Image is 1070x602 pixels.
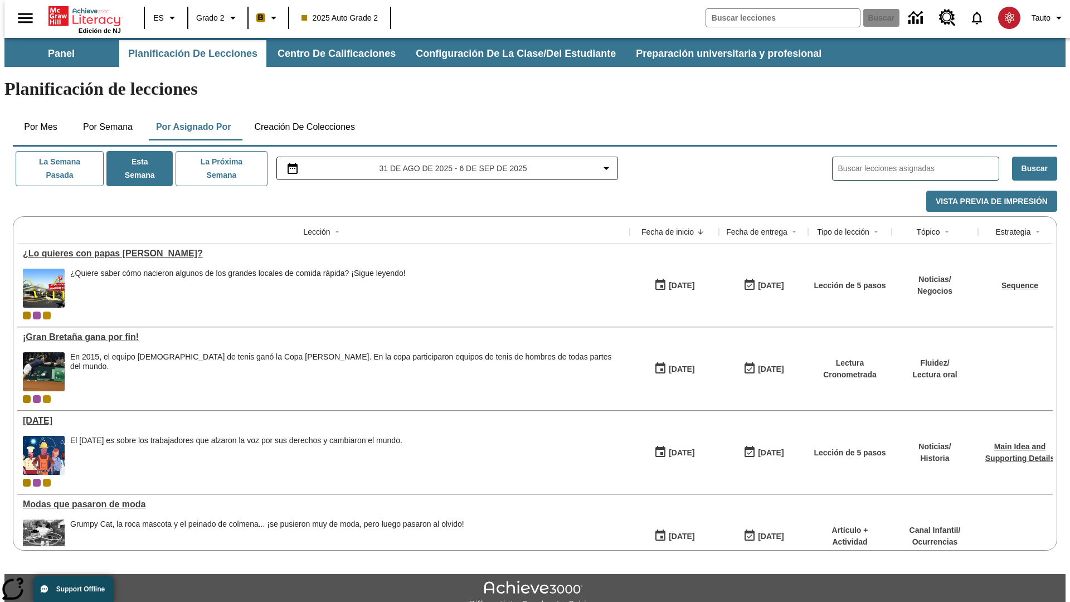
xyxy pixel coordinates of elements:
[740,358,787,380] button: 09/07/25: Último día en que podrá accederse la lección
[985,442,1054,463] a: Main Idea and Supporting Details
[23,332,624,342] div: ¡Gran Bretaña gana por fin!
[912,357,957,369] p: Fluidez /
[196,12,225,24] span: Grado 2
[902,3,932,33] a: Centro de información
[940,225,954,239] button: Sort
[74,114,142,140] button: Por semana
[70,352,624,391] div: En 2015, el equipo británico de tenis ganó la Copa Davis. En la copa participaron equipos de teni...
[407,40,625,67] button: Configuración de la clase/del estudiante
[909,536,961,548] p: Ocurrencias
[23,416,624,426] a: Día del Trabajo, Lecciones
[23,249,624,259] a: ¿Lo quieres con papas fritas?, Lecciones
[1032,12,1050,24] span: Tauto
[758,446,784,460] div: [DATE]
[641,226,694,237] div: Fecha de inicio
[379,163,527,174] span: 31 de ago de 2025 - 6 de sep de 2025
[43,395,51,403] div: New 2025 class
[48,5,121,27] a: Portada
[838,161,999,177] input: Buscar lecciones asignadas
[740,526,787,547] button: 06/30/26: Último día en que podrá accederse la lección
[814,280,886,292] p: Lección de 5 pasos
[909,525,961,536] p: Canal Infantil /
[56,585,105,593] span: Support Offline
[650,275,698,296] button: 09/04/25: Primer día en que estuvo disponible la lección
[258,11,264,25] span: B
[23,249,624,259] div: ¿Lo quieres con papas fritas?
[70,436,402,445] div: El [DATE] es sobre los trabajadores que alzaron la voz por sus derechos y cambiaron el mundo.
[148,8,184,28] button: Lenguaje: ES, Selecciona un idioma
[669,362,694,376] div: [DATE]
[1001,281,1038,290] a: Sequence
[814,447,886,459] p: Lección de 5 pasos
[23,436,65,475] img: una pancarta con fondo azul muestra la ilustración de una fila de diferentes hombres y mujeres co...
[79,27,121,34] span: Edición de NJ
[33,312,41,319] div: OL 2025 Auto Grade 3
[758,530,784,543] div: [DATE]
[650,358,698,380] button: 09/01/25: Primer día en que estuvo disponible la lección
[726,226,787,237] div: Fecha de entrega
[918,441,951,453] p: Noticias /
[758,362,784,376] div: [DATE]
[303,226,330,237] div: Lección
[4,38,1066,67] div: Subbarra de navegación
[991,3,1027,32] button: Escoja un nuevo avatar
[4,40,831,67] div: Subbarra de navegación
[48,4,121,34] div: Portada
[758,279,784,293] div: [DATE]
[119,40,266,67] button: Planificación de lecciones
[918,453,951,464] p: Historia
[23,499,624,509] a: Modas que pasaron de moda, Lecciones
[269,40,405,67] button: Centro de calificaciones
[740,442,787,463] button: 09/07/25: Último día en que podrá accederse la lección
[33,576,114,602] button: Support Offline
[814,357,886,381] p: Lectura Cronometrada
[650,442,698,463] button: 09/01/25: Primer día en que estuvo disponible la lección
[706,9,860,27] input: Buscar campo
[23,332,624,342] a: ¡Gran Bretaña gana por fin!, Lecciones
[13,114,69,140] button: Por mes
[669,446,694,460] div: [DATE]
[33,395,41,403] div: OL 2025 Auto Grade 3
[917,285,952,297] p: Negocios
[23,499,624,509] div: Modas que pasaron de moda
[106,151,173,186] button: Esta semana
[23,520,65,559] img: foto en blanco y negro de una chica haciendo girar unos hula-hulas en la década de 1950
[694,225,707,239] button: Sort
[926,191,1057,212] button: Vista previa de impresión
[70,436,402,475] span: El Día del Trabajo es sobre los trabajadores que alzaron la voz por sus derechos y cambiaron el m...
[70,269,406,308] div: ¿Quiere saber cómo nacieron algunos de los grandes locales de comida rápida? ¡Sigue leyendo!
[9,2,42,35] button: Abrir el menú lateral
[70,269,406,278] div: ¿Quiere saber cómo nacieron algunos de los grandes locales de comida rápida? ¡Sigue leyendo!
[23,395,31,403] div: Clase actual
[43,479,51,487] div: New 2025 class
[245,114,364,140] button: Creación de colecciones
[43,312,51,319] div: New 2025 class
[932,3,962,33] a: Centro de recursos, Se abrirá en una pestaña nueva.
[916,226,940,237] div: Tópico
[23,352,65,391] img: Tenista británico Andy Murray extendiendo todo su cuerpo para alcanzar una pelota durante un part...
[995,226,1030,237] div: Estrategia
[740,275,787,296] button: 09/04/25: Último día en que podrá accederse la lección
[176,151,267,186] button: La próxima semana
[650,526,698,547] button: 07/19/25: Primer día en que estuvo disponible la lección
[70,520,464,529] div: Grumpy Cat, la roca mascota y el peinado de colmena... ¡se pusieron muy de moda, pero luego pasar...
[600,162,613,175] svg: Collapse Date Range Filter
[70,520,464,559] div: Grumpy Cat, la roca mascota y el peinado de colmena... ¡se pusieron muy de moda, pero luego pasar...
[817,226,869,237] div: Tipo de lección
[917,274,952,285] p: Noticias /
[153,12,164,24] span: ES
[23,312,31,319] div: Clase actual
[1012,157,1057,181] button: Buscar
[281,162,614,175] button: Seleccione el intervalo de fechas opción del menú
[33,479,41,487] div: OL 2025 Auto Grade 3
[23,479,31,487] div: Clase actual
